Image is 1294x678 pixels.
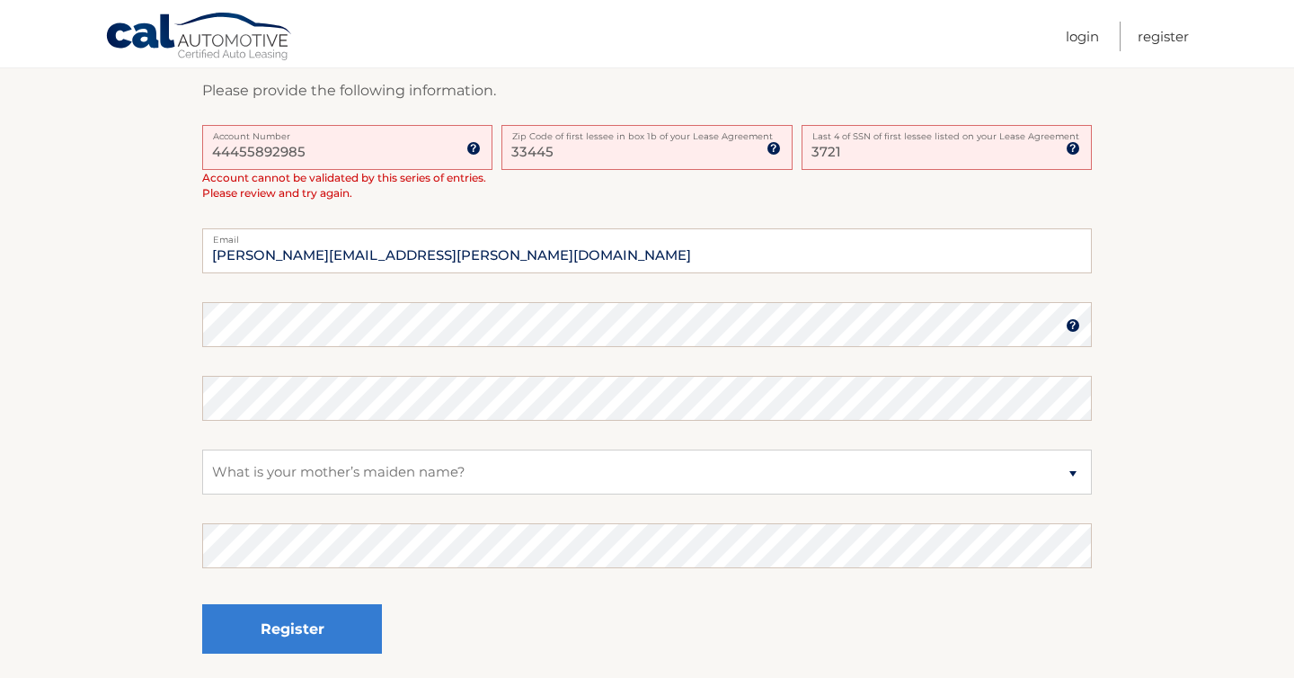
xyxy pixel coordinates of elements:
[202,228,1092,243] label: Email
[202,125,492,139] label: Account Number
[501,125,792,170] input: Zip Code
[202,171,486,200] span: Account cannot be validated by this series of entries. Please review and try again.
[466,141,481,156] img: tooltip.svg
[202,78,1092,103] p: Please provide the following information.
[202,125,492,170] input: Account Number
[802,125,1092,170] input: SSN or EIN (last 4 digits only)
[1066,22,1099,51] a: Login
[767,141,781,156] img: tooltip.svg
[202,228,1092,273] input: Email
[105,12,294,64] a: Cal Automotive
[501,125,792,139] label: Zip Code of first lessee in box 1b of your Lease Agreement
[1066,141,1080,156] img: tooltip.svg
[1066,318,1080,333] img: tooltip.svg
[802,125,1092,139] label: Last 4 of SSN of first lessee listed on your Lease Agreement
[202,604,382,654] button: Register
[1138,22,1189,51] a: Register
